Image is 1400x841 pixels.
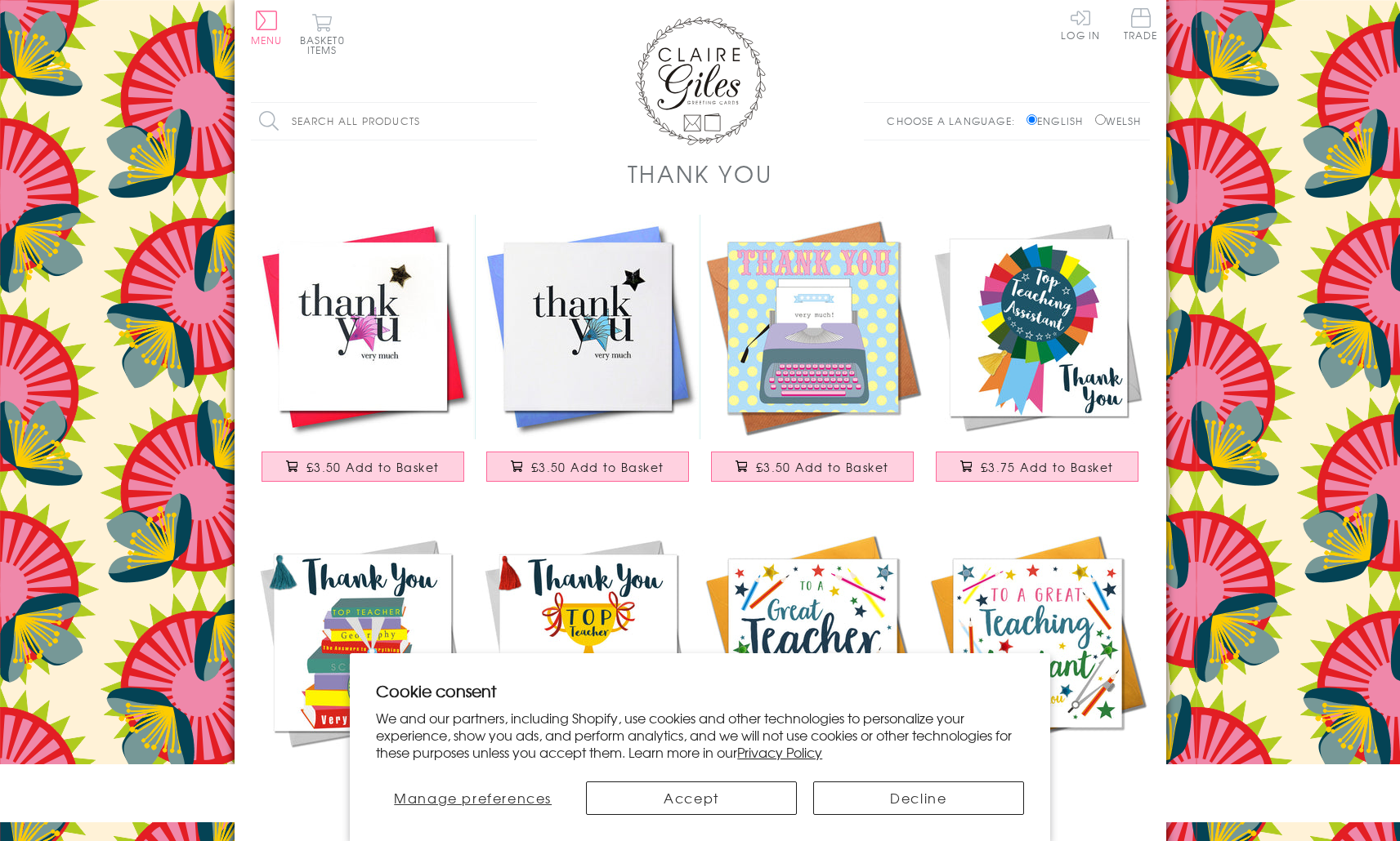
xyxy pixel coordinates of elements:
a: Trade [1124,8,1158,43]
input: Search [521,103,537,140]
span: 0 items [307,33,345,57]
input: English [1027,114,1037,125]
button: £3.50 Add to Basket [486,452,689,482]
a: Thank You Card, Pink Star, Thank You Very Much, Embellished with a padded star £3.50 Add to Basket [251,215,476,498]
img: Thank You Card, Pink Star, Thank You Very Much, Embellished with a padded star [251,215,476,439]
img: Thank You Teacher Card, Trophy, Embellished with a colourful tassel [476,531,700,755]
a: Privacy Policy [737,742,822,762]
button: £3.75 Add to Basket [936,452,1138,482]
a: Log In [1061,8,1100,40]
button: £3.50 Add to Basket [711,452,914,482]
img: Thank You Teaching Assistant Card, Rosette, Embellished with a colourful tassel [925,215,1150,439]
h1: Thank You [628,157,773,190]
span: £3.50 Add to Basket [756,459,889,475]
span: £3.50 Add to Basket [531,459,664,475]
input: Welsh [1095,114,1106,125]
p: We and our partners, including Shopify, use cookies and other technologies to personalize your ex... [376,710,1024,760]
a: Thank you Teaching Assistand Card, School, Embellished with pompoms £3.75 Add to Basket [925,531,1150,814]
a: Thank You Card, Typewriter, Thank You Very Much! £3.50 Add to Basket [700,215,925,498]
label: Welsh [1095,113,1142,128]
button: Accept [586,781,797,815]
p: Choose a language: [887,113,1023,128]
button: Basket0 items [300,13,345,55]
h2: Cookie consent [376,679,1024,702]
img: Thank you Teaching Assistand Card, School, Embellished with pompoms [925,531,1150,755]
span: £3.50 Add to Basket [306,459,440,475]
a: Thank You Teaching Assistant Card, Rosette, Embellished with a colourful tassel £3.75 Add to Basket [925,215,1150,498]
a: Thank You Teacher Card, Trophy, Embellished with a colourful tassel £3.75 Add to Basket [476,531,700,814]
button: Menu [251,11,283,45]
span: Manage preferences [394,788,552,808]
img: Thank You Teacher Card, Medal & Books, Embellished with a colourful tassel [251,531,476,755]
a: Thank You Card, Blue Star, Thank You Very Much, Embellished with a padded star £3.50 Add to Basket [476,215,700,498]
img: Thank You Card, Blue Star, Thank You Very Much, Embellished with a padded star [476,215,700,439]
label: English [1027,113,1091,128]
span: Trade [1124,8,1158,40]
input: Search all products [251,103,537,140]
button: Manage preferences [376,781,570,815]
img: Thank you Teacher Card, School, Embellished with pompoms [700,531,925,755]
img: Claire Giles Greetings Cards [635,16,766,145]
button: Decline [813,781,1024,815]
span: £3.75 Add to Basket [981,459,1114,475]
img: Thank You Card, Typewriter, Thank You Very Much! [700,215,925,439]
a: Thank You Teacher Card, Medal & Books, Embellished with a colourful tassel £3.75 Add to Basket [251,531,476,814]
span: Menu [251,33,283,47]
button: £3.50 Add to Basket [262,452,464,482]
a: Thank you Teacher Card, School, Embellished with pompoms £3.75 Add to Basket [700,531,925,814]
